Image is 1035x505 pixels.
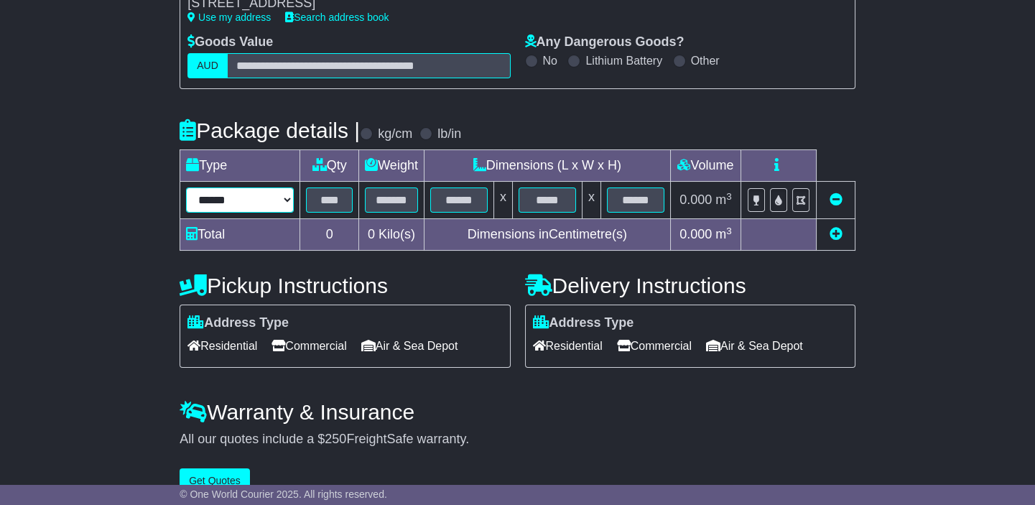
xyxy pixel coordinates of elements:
td: x [582,182,600,219]
span: Air & Sea Depot [706,335,803,357]
h4: Delivery Instructions [525,274,855,297]
td: Total [180,219,300,251]
sup: 3 [726,226,732,236]
label: Lithium Battery [585,54,662,68]
label: Goods Value [187,34,273,50]
td: x [493,182,512,219]
td: Dimensions (L x W x H) [424,150,670,182]
a: Use my address [187,11,271,23]
label: Address Type [533,315,634,331]
sup: 3 [726,191,732,202]
span: 250 [325,432,346,446]
span: Air & Sea Depot [361,335,458,357]
span: 0 [368,227,375,241]
span: 0.000 [679,193,712,207]
td: Volume [670,150,741,182]
span: Residential [533,335,603,357]
td: Qty [300,150,359,182]
label: No [543,54,557,68]
span: m [715,227,732,241]
span: Commercial [617,335,692,357]
label: lb/in [437,126,461,142]
div: All our quotes include a $ FreightSafe warranty. [180,432,855,448]
span: © One World Courier 2025. All rights reserved. [180,488,387,500]
h4: Warranty & Insurance [180,400,855,424]
td: Type [180,150,300,182]
button: Get Quotes [180,468,250,494]
td: Kilo(s) [359,219,424,251]
td: Dimensions in Centimetre(s) [424,219,670,251]
span: m [715,193,732,207]
span: 0.000 [679,227,712,241]
a: Add new item [829,227,842,241]
span: Commercial [271,335,346,357]
td: 0 [300,219,359,251]
label: AUD [187,53,228,78]
a: Remove this item [829,193,842,207]
h4: Pickup Instructions [180,274,510,297]
a: Search address book [285,11,389,23]
span: Residential [187,335,257,357]
label: Address Type [187,315,289,331]
label: Other [691,54,720,68]
h4: Package details | [180,119,360,142]
label: Any Dangerous Goods? [525,34,684,50]
label: kg/cm [378,126,412,142]
td: Weight [359,150,424,182]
